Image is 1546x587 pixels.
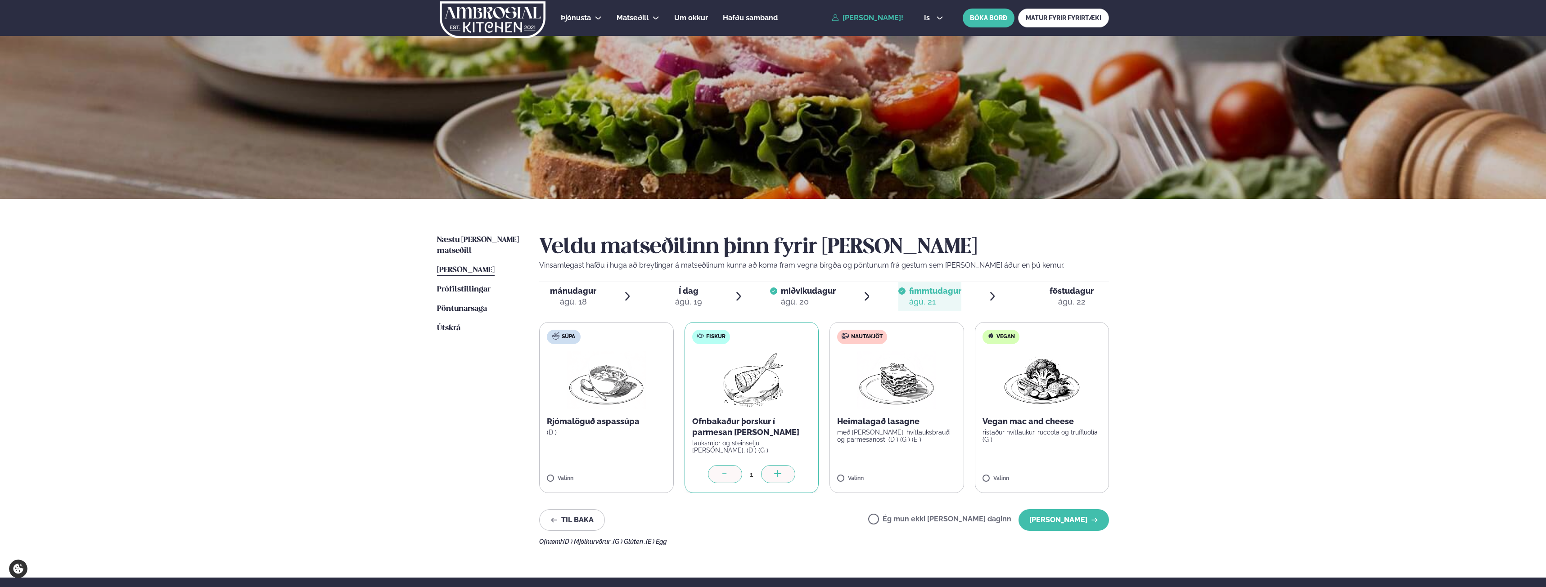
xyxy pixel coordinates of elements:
[1002,351,1082,409] img: Vegan.png
[996,333,1015,341] span: Vegan
[437,266,495,274] span: [PERSON_NAME]
[712,351,791,409] img: Fish.png
[613,538,646,545] span: (G ) Glúten ,
[539,235,1109,260] h2: Veldu matseðilinn þinn fyrir [PERSON_NAME]
[837,416,956,427] p: Heimalagað lasagne
[552,332,559,340] img: soup.svg
[617,13,649,22] span: Matseðill
[674,13,708,23] a: Um okkur
[909,286,961,296] span: fimmtudagur
[539,260,1109,271] p: Vinsamlegast hafðu í huga að breytingar á matseðlinum kunna að koma fram vegna birgða og pöntunum...
[674,13,708,22] span: Um okkur
[561,13,591,23] a: Þjónusta
[924,14,933,22] span: is
[675,296,702,307] div: ágú. 19
[706,333,726,341] span: Fiskur
[437,304,487,314] a: Pöntunarsaga
[909,296,961,307] div: ágú. 21
[439,1,546,38] img: logo
[539,538,1109,545] div: Ofnæmi:
[697,332,704,340] img: fish.svg
[437,305,487,313] span: Pöntunarsaga
[539,509,605,531] button: Til baka
[963,9,1014,27] button: BÓKA BORÐ
[437,286,491,293] span: Prófílstillingar
[987,332,994,340] img: Vegan.svg
[547,416,666,427] p: Rjómalöguð aspassúpa
[646,538,667,545] span: (E ) Egg
[742,469,761,479] div: 1
[1019,509,1109,531] button: [PERSON_NAME]
[563,538,613,545] span: (D ) Mjólkurvörur ,
[550,296,596,307] div: ágú. 18
[692,416,811,438] p: Ofnbakaður þorskur í parmesan [PERSON_NAME]
[781,296,836,307] div: ágú. 20
[1018,9,1109,27] a: MATUR FYRIR FYRIRTÆKI
[437,235,521,256] a: Næstu [PERSON_NAME] matseðill
[550,286,596,296] span: mánudagur
[723,13,778,22] span: Hafðu samband
[562,333,575,341] span: Súpa
[437,323,460,334] a: Útskrá
[9,560,27,578] a: Cookie settings
[675,286,702,296] span: Í dag
[437,284,491,295] a: Prófílstillingar
[1050,286,1094,296] span: föstudagur
[837,429,956,443] p: með [PERSON_NAME], hvítlauksbrauði og parmesanosti (D ) (G ) (E )
[851,333,883,341] span: Nautakjöt
[437,324,460,332] span: Útskrá
[561,13,591,22] span: Þjónusta
[437,265,495,276] a: [PERSON_NAME]
[547,429,666,436] p: (D )
[917,14,951,22] button: is
[857,351,936,409] img: Lasagna.png
[832,14,903,22] a: [PERSON_NAME]!
[437,236,519,255] span: Næstu [PERSON_NAME] matseðill
[723,13,778,23] a: Hafðu samband
[617,13,649,23] a: Matseðill
[1050,296,1094,307] div: ágú. 22
[781,286,836,296] span: miðvikudagur
[692,439,811,454] p: lauksmjör og steinselju [PERSON_NAME]. (D ) (G )
[842,332,849,340] img: beef.svg
[983,416,1102,427] p: Vegan mac and cheese
[983,429,1102,443] p: ristaður hvítlaukur, ruccola og truffluolía (G )
[567,351,646,409] img: Soup.png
